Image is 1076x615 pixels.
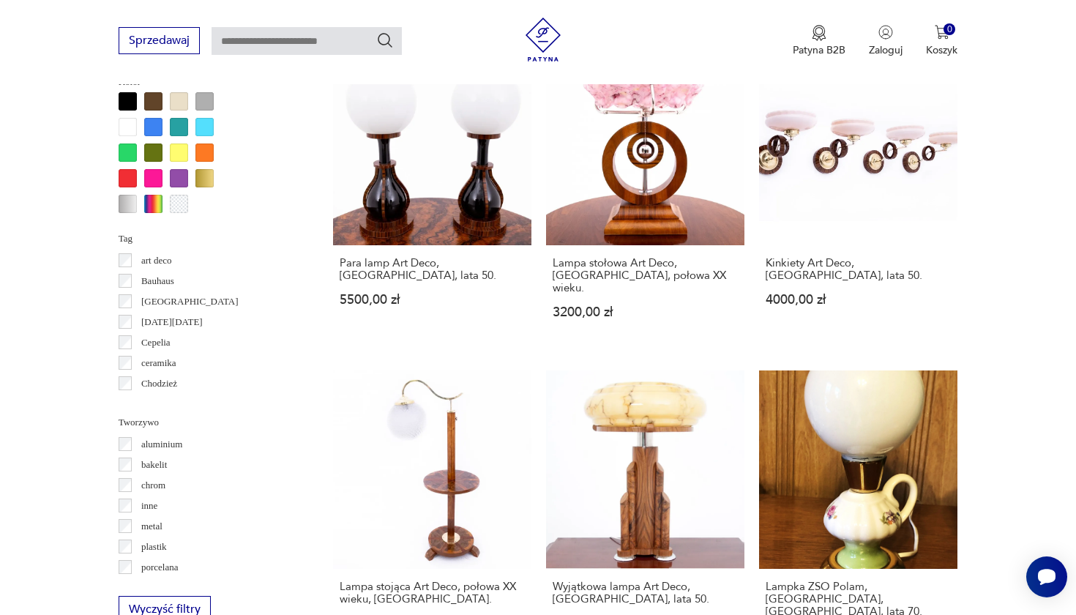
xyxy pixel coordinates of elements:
[141,294,239,310] p: [GEOGRAPHIC_DATA]
[546,46,744,346] a: Lampa stołowa Art Deco, Polska, połowa XX wieku.Lampa stołowa Art Deco, [GEOGRAPHIC_DATA], połowa...
[553,581,738,605] h3: Wyjątkowa lampa Art Deco, [GEOGRAPHIC_DATA], lata 50.
[926,43,957,57] p: Koszyk
[1026,556,1067,597] iframe: Smartsupp widget button
[141,539,167,555] p: plastik
[333,46,531,346] a: Para lamp Art Deco, Polska, lata 50.Para lamp Art Deco, [GEOGRAPHIC_DATA], lata 50.5500,00 zł
[340,294,525,306] p: 5500,00 zł
[340,581,525,605] h3: Lampa stojąca Art Deco, połowa XX wieku, [GEOGRAPHIC_DATA].
[141,376,177,392] p: Chodzież
[944,23,956,36] div: 0
[759,46,957,346] a: Kinkiety Art Deco, Polska, lata 50.Kinkiety Art Deco, [GEOGRAPHIC_DATA], lata 50.4000,00 zł
[793,25,845,57] button: Patyna B2B
[869,25,903,57] button: Zaloguj
[521,18,565,61] img: Patyna - sklep z meblami i dekoracjami vintage
[119,414,298,430] p: Tworzywo
[869,43,903,57] p: Zaloguj
[141,253,172,269] p: art deco
[812,25,826,41] img: Ikona medalu
[340,257,525,282] h3: Para lamp Art Deco, [GEOGRAPHIC_DATA], lata 50.
[141,314,203,330] p: [DATE][DATE]
[793,25,845,57] a: Ikona medaluPatyna B2B
[141,355,176,371] p: ceramika
[376,31,394,49] button: Szukaj
[141,559,179,575] p: porcelana
[553,257,738,294] h3: Lampa stołowa Art Deco, [GEOGRAPHIC_DATA], połowa XX wieku.
[935,25,949,40] img: Ikona koszyka
[766,257,951,282] h3: Kinkiety Art Deco, [GEOGRAPHIC_DATA], lata 50.
[793,43,845,57] p: Patyna B2B
[141,580,171,596] p: porcelit
[766,294,951,306] p: 4000,00 zł
[141,396,176,412] p: Ćmielów
[141,436,182,452] p: aluminium
[141,498,157,514] p: inne
[119,37,200,47] a: Sprzedawaj
[141,457,167,473] p: bakelit
[141,273,174,289] p: Bauhaus
[878,25,893,40] img: Ikonka użytkownika
[926,25,957,57] button: 0Koszyk
[141,477,165,493] p: chrom
[141,518,162,534] p: metal
[141,335,171,351] p: Cepelia
[553,306,738,318] p: 3200,00 zł
[119,27,200,54] button: Sprzedawaj
[119,231,298,247] p: Tag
